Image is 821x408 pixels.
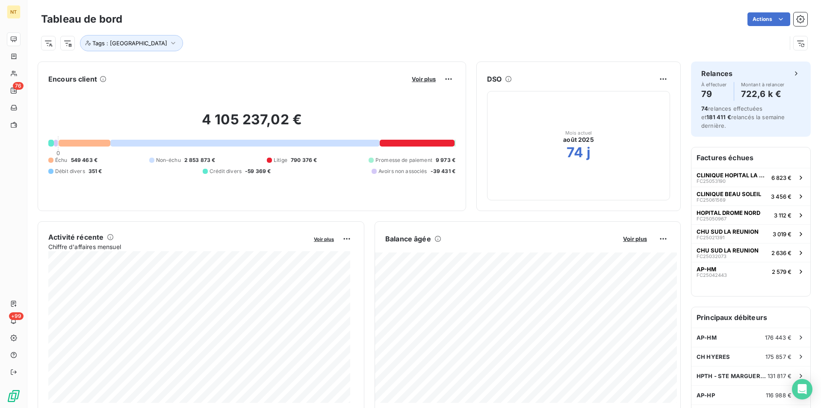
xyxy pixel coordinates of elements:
span: HOPITAL DROME NORD [697,209,760,216]
span: 175 857 € [765,353,791,360]
span: Avoirs non associés [378,167,427,175]
span: Voir plus [412,76,436,82]
span: AP-HM [697,266,716,273]
span: Tags : [GEOGRAPHIC_DATA] [92,40,167,47]
span: FC25050967 [697,216,726,221]
span: 9 973 € [436,156,455,164]
span: CLINIQUE BEAU SOLEIL [697,191,761,197]
h6: Balance âgée [385,234,431,244]
span: FC25053190 [697,179,726,184]
span: CLINIQUE HOPITAL LA ROSERAIE [697,172,768,179]
h2: 4 105 237,02 € [48,111,455,137]
span: 131 817 € [768,373,791,379]
span: HPTH - STE MARGUERITE (83) - NE PLU [697,373,768,379]
button: Actions [747,12,790,26]
span: 116 988 € [766,392,791,399]
h6: Encours client [48,74,97,84]
span: Échu [55,156,68,164]
button: CLINIQUE BEAU SOLEILFC250615693 456 € [691,187,810,205]
span: 0 [56,150,60,156]
h3: Tableau de bord [41,12,122,27]
span: Chiffre d'affaires mensuel [48,242,308,251]
h6: Principaux débiteurs [691,307,810,328]
button: Voir plus [409,75,438,83]
span: Mois actuel [565,130,592,135]
h4: 722,6 k € [741,87,785,101]
span: FC25021391 [697,235,724,240]
button: Tags : [GEOGRAPHIC_DATA] [80,35,183,51]
span: 74 [701,105,708,112]
h4: 79 [701,87,727,101]
span: 76 [13,82,24,90]
span: 2 636 € [771,249,791,256]
button: AP-HMFC250424432 579 € [691,262,810,281]
span: Non-échu [156,156,181,164]
span: FC25061569 [697,197,726,203]
span: AP-HM [697,334,717,341]
button: CLINIQUE HOPITAL LA ROSERAIEFC250531906 823 € [691,168,810,187]
span: -39 431 € [431,167,455,175]
span: À effectuer [701,82,727,87]
button: CHU SUD LA REUNIONFC250213913 019 € [691,224,810,243]
span: Litige [274,156,287,164]
span: 3 456 € [771,193,791,200]
div: NT [7,5,21,19]
span: août 2025 [563,135,594,144]
a: 76 [7,84,20,97]
span: Promesse de paiement [375,156,432,164]
span: 3 112 € [774,212,791,219]
button: HOPITAL DROME NORDFC250509673 112 € [691,205,810,224]
span: CH HYERES [697,353,730,360]
span: 176 443 € [765,334,791,341]
h2: 74 [567,144,583,161]
span: Crédit divers [210,167,242,175]
span: CHU SUD LA REUNION [697,247,759,254]
span: +99 [9,312,24,320]
h6: Activité récente [48,232,103,242]
span: relances effectuées et relancés la semaine dernière. [701,105,785,129]
span: 181 411 € [706,114,731,120]
img: Logo LeanPay [7,389,21,403]
span: 2 579 € [772,268,791,275]
span: -59 369 € [245,167,271,175]
button: Voir plus [311,235,337,243]
h6: DSO [487,74,502,84]
span: 3 019 € [773,231,791,238]
h6: Factures échues [691,147,810,168]
span: Débit divers [55,167,85,175]
span: 351 € [89,167,102,175]
span: 549 463 € [71,156,97,164]
span: 790 376 € [291,156,317,164]
span: FC25032073 [697,254,726,259]
div: Open Intercom Messenger [792,379,812,399]
button: CHU SUD LA REUNIONFC250320732 636 € [691,243,810,262]
span: Voir plus [623,235,647,242]
span: FC25042443 [697,273,727,278]
span: Voir plus [314,236,334,242]
span: Montant à relancer [741,82,785,87]
button: Voir plus [620,235,650,243]
h6: Relances [701,68,732,79]
span: CHU SUD LA REUNION [697,228,759,235]
span: 6 823 € [771,174,791,181]
span: AP-HP [697,392,715,399]
span: 2 853 873 € [184,156,216,164]
h2: j [587,144,591,161]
